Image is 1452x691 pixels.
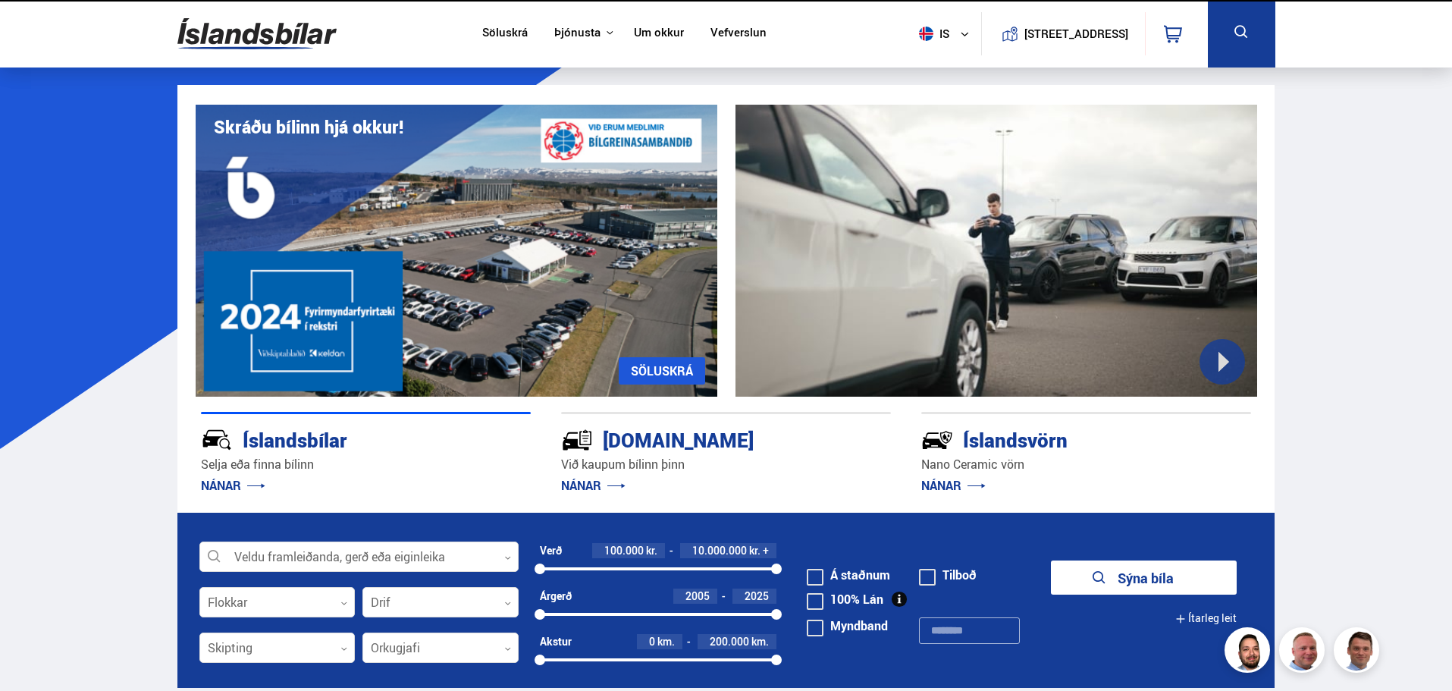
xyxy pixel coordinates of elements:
span: 2005 [685,589,710,603]
span: kr. [749,545,760,557]
img: nhp88E3Fdnt1Opn2.png [1227,630,1272,675]
h1: Skráðu bílinn hjá okkur! [214,117,403,137]
label: Á staðnum [807,569,890,581]
span: 100.000 [604,543,644,558]
label: 100% Lán [807,593,883,605]
div: Verð [540,545,562,557]
span: 0 [649,634,655,649]
img: G0Ugv5HjCgRt.svg [177,9,337,58]
img: tr5P-W3DuiFaO7aO.svg [561,424,593,456]
img: eKx6w-_Home_640_.png [196,105,717,397]
a: [STREET_ADDRESS] [989,12,1137,55]
p: Við kaupum bílinn þinn [561,456,891,473]
span: 200.000 [710,634,749,649]
button: [STREET_ADDRESS] [1030,27,1123,40]
img: svg+xml;base64,PHN2ZyB4bWxucz0iaHR0cDovL3d3dy53My5vcmcvMjAwMC9zdmciIHdpZHRoPSI1MTIiIGhlaWdodD0iNT... [919,27,933,41]
button: Sýna bíla [1051,561,1237,595]
a: NÁNAR [561,477,626,494]
a: SÖLUSKRÁ [619,357,705,385]
span: 2025 [745,589,769,603]
label: Tilboð [919,569,977,581]
span: km. [751,636,769,648]
button: is [913,11,981,56]
span: km. [657,636,675,648]
button: Þjónusta [554,26,601,40]
div: Íslandsbílar [201,426,477,452]
span: is [913,27,951,41]
div: [DOMAIN_NAME] [561,426,837,452]
img: JRvxyua_JYH6wB4c.svg [201,424,233,456]
div: Árgerð [540,590,572,602]
a: Vefverslun [710,26,767,42]
a: NÁNAR [921,477,986,494]
img: FbJEzSuNWCJXmdc-.webp [1336,630,1381,675]
span: 10.000.000 [692,543,747,558]
p: Nano Ceramic vörn [921,456,1251,473]
img: -Svtn6bYgwAsiwNX.svg [921,424,953,456]
button: Ítarleg leit [1175,601,1237,636]
img: siFngHWaQ9KaOqBr.png [1281,630,1327,675]
div: Akstur [540,636,572,648]
label: Myndband [807,620,888,632]
div: Íslandsvörn [921,426,1197,452]
a: Söluskrá [482,26,528,42]
span: kr. [646,545,657,557]
a: NÁNAR [201,477,265,494]
p: Selja eða finna bílinn [201,456,531,473]
a: Um okkur [634,26,684,42]
span: + [763,545,769,557]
